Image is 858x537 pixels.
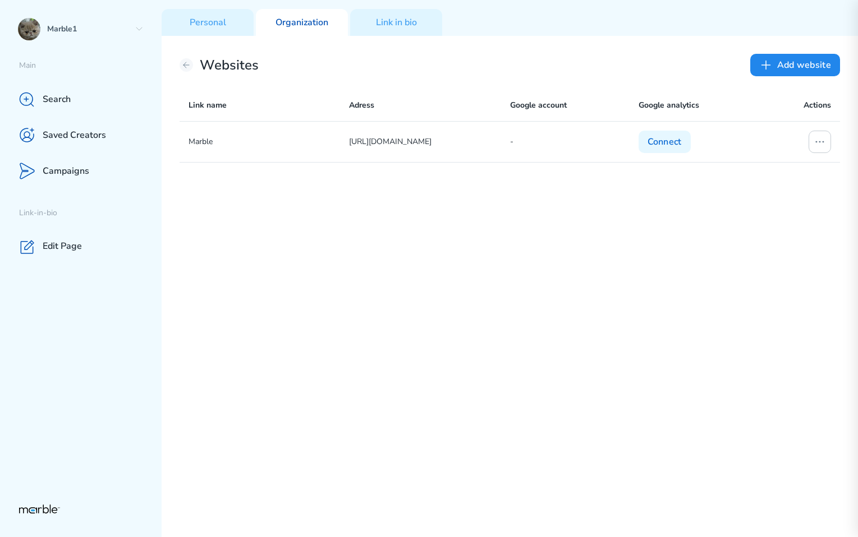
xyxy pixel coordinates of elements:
p: Main [19,61,162,71]
p: Google analytics [639,99,767,112]
p: Link in bio [376,17,417,29]
p: Adress [349,99,510,112]
p: [URL][DOMAIN_NAME] [349,135,510,149]
h2: Websites [200,57,259,73]
p: - [510,135,639,149]
p: Organization [276,17,328,29]
p: Actions [804,99,831,112]
button: Add website [750,54,840,76]
p: Marble1 [47,24,130,35]
p: Personal [190,17,226,29]
p: Search [43,94,71,105]
p: Campaigns [43,165,89,177]
p: Marble [189,135,349,149]
p: Saved Creators [43,129,106,141]
p: Google account [510,99,639,112]
p: Link-in-bio [19,208,162,219]
p: Edit Page [43,240,82,252]
button: Connect [639,131,691,153]
p: Link name [189,99,349,112]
